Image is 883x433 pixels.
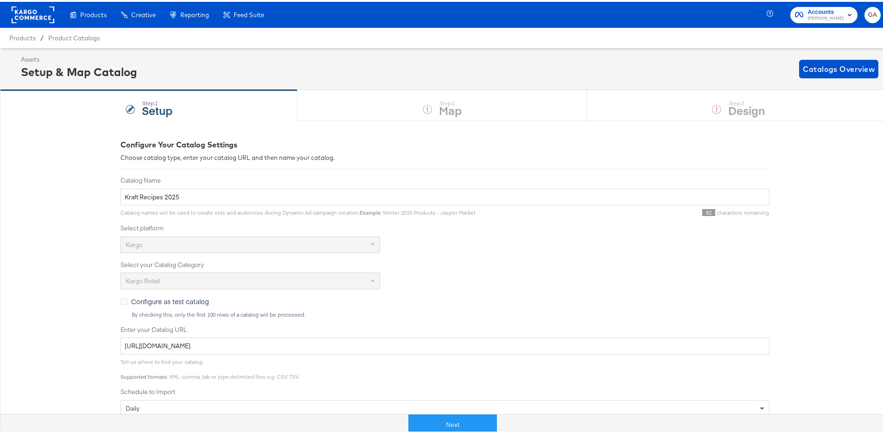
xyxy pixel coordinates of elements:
[121,336,769,353] input: Enter Catalog URL, e.g. http://www.example.com/products.xml
[142,101,172,116] strong: Setup
[808,6,844,15] span: Accounts
[234,9,264,17] span: Feed Suite
[790,5,858,21] button: Accounts[PERSON_NAME]
[868,8,877,19] span: GA
[803,61,875,74] span: Catalogs Overview
[80,9,107,17] span: Products
[121,324,769,332] label: Enter your Catalog URL
[121,152,769,160] div: Choose catalog type, enter your catalog URL and then name your catalog.
[126,402,140,411] span: daily
[360,207,381,214] strong: Example
[121,207,476,214] span: Catalog names will be used to create sets and audiences during Dynamic Ad campaign creation. : Wi...
[702,207,715,214] span: 82
[9,32,36,40] span: Products
[121,259,769,267] label: Select your Catalog Category
[808,13,844,20] span: [PERSON_NAME]
[864,5,881,21] button: GA
[121,187,769,204] input: Name your catalog e.g. My Dynamic Product Catalog
[799,58,878,76] button: Catalogs Overview
[126,275,160,283] span: Kargo Retail
[121,371,167,378] strong: Supported formats
[36,32,48,40] span: /
[131,9,156,17] span: Creative
[121,138,769,148] div: Configure Your Catalog Settings
[142,98,172,105] div: Step: 1
[476,207,769,215] div: characters remaining
[21,53,137,62] div: Assets
[131,310,769,316] div: By checking this, only the first 100 rows of a catalog will be processed.
[121,386,769,395] label: Schedule to Import
[21,62,137,78] div: Setup & Map Catalog
[121,357,299,378] span: Tell us where to find your catalog. : XML, comma, tab or pipe delimited files e.g. CSV, TSV.
[131,295,209,304] span: Configure as test catalog
[180,9,209,17] span: Reporting
[121,174,769,183] label: Catalog Name
[126,239,143,247] span: Kargo
[121,222,769,231] label: Select platform
[48,32,100,40] a: Product Catalogs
